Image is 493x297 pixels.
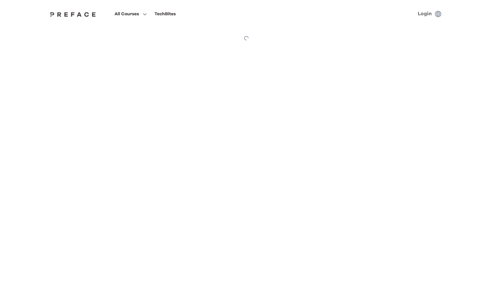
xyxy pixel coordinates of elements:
a: Login [418,11,432,16]
span: All Courses [115,10,139,18]
button: All Courses [113,10,149,18]
img: Preface Logo [49,12,97,17]
div: TechBites [154,10,176,18]
a: Preface Logo [49,11,97,17]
